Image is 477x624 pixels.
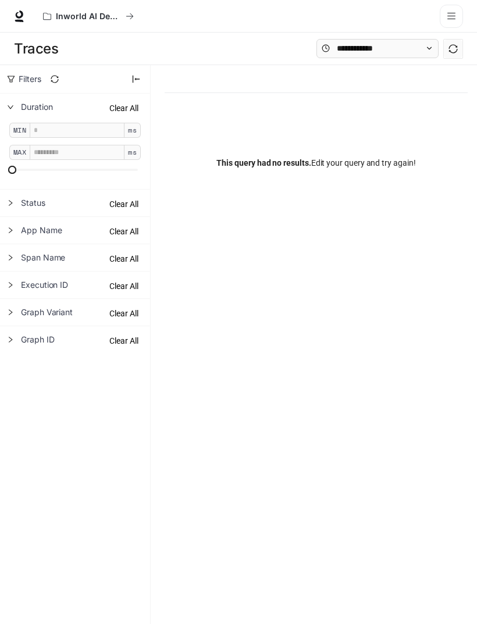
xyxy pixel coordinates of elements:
span: right [7,227,14,234]
span: right [7,336,14,343]
span: sync [448,44,458,54]
span: Execution ID [21,280,143,290]
span: Clear All [109,334,138,347]
span: Clear All [109,225,138,238]
h1: Traces [14,37,58,60]
span: right [7,281,14,288]
span: ms [124,123,141,138]
span: ms [124,145,141,160]
span: This query had no results. [216,158,311,167]
span: MAX [9,145,30,160]
button: Clear All [100,94,148,112]
button: Clear All [100,244,148,263]
span: Clear All [109,198,138,211]
span: Span Name [21,252,143,263]
span: Clear All [109,252,138,265]
span: Status [21,198,143,208]
span: right [7,104,14,110]
button: open drawer [440,5,463,28]
span: vertical-align-top [131,74,141,84]
button: Clear All [100,190,148,208]
span: Clear All [109,307,138,320]
button: Clear All [100,299,148,318]
span: Filters [19,74,41,84]
button: Clear All [100,272,148,290]
button: All workspaces [38,5,139,28]
span: MIN [9,123,30,138]
span: filter [7,74,15,84]
span: Clear All [109,102,138,115]
p: Inworld AI Demos [56,12,121,22]
span: right [7,309,14,316]
span: Edit your query and try again! [216,156,415,169]
button: sync [46,70,63,88]
span: Clear All [109,280,138,293]
span: right [7,199,14,206]
span: Graph Variant [21,307,143,318]
span: sync [51,75,59,83]
button: vertical-align-top [127,70,145,88]
span: right [7,254,14,261]
span: App Name [21,225,143,236]
button: Clear All [100,326,148,345]
button: Clear All [100,217,148,236]
span: Graph ID [21,334,143,345]
span: Duration [21,102,143,112]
